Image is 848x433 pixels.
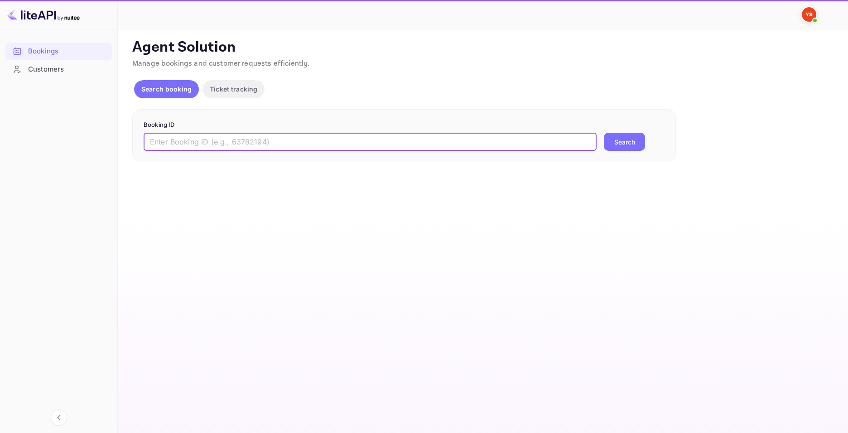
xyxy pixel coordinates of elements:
p: Ticket tracking [210,84,257,94]
input: Enter Booking ID (e.g., 63782194) [144,133,597,151]
p: Search booking [141,84,192,94]
a: Customers [5,61,112,77]
button: Collapse navigation [51,409,67,426]
span: Manage bookings and customer requests efficiently. [132,59,310,68]
img: LiteAPI logo [7,7,80,22]
button: Search [604,133,645,151]
div: Bookings [5,43,112,60]
img: Yandex Support [802,7,816,22]
div: Customers [5,61,112,78]
p: Booking ID [144,120,665,130]
div: Bookings [28,46,107,57]
a: Bookings [5,43,112,59]
div: Customers [28,64,107,75]
p: Agent Solution [132,38,832,57]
